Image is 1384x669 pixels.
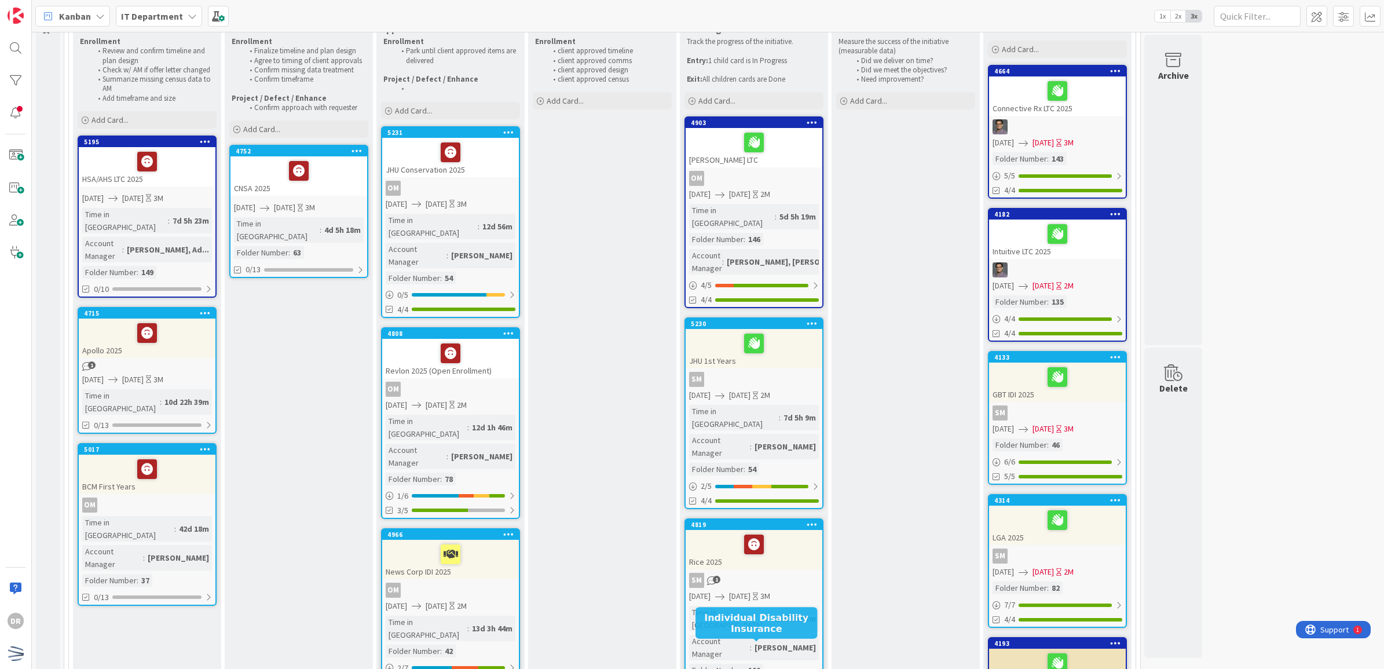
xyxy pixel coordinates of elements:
[993,152,1047,165] div: Folder Number
[440,473,442,485] span: :
[989,76,1126,116] div: Connective Rx LTC 2025
[386,415,467,440] div: Time in [GEOGRAPHIC_DATA]
[153,374,163,386] div: 3M
[8,613,24,629] div: DR
[174,522,176,535] span: :
[1064,566,1074,578] div: 2M
[547,46,670,56] li: client approved timeline
[850,96,887,106] span: Add Card...
[1004,170,1015,182] span: 5 / 5
[989,220,1126,259] div: Intuitive LTC 2025
[1004,184,1015,196] span: 4/4
[446,249,448,262] span: :
[82,374,104,386] span: [DATE]
[689,249,722,275] div: Account Manager
[397,304,408,316] span: 4/4
[729,590,750,602] span: [DATE]
[395,105,432,116] span: Add Card...
[777,210,819,223] div: 5d 5h 19m
[1004,456,1015,468] span: 6 / 6
[446,450,448,463] span: :
[232,93,327,103] strong: Project / Defect / Enhance
[993,549,1008,564] div: SM
[698,96,735,106] span: Add Card...
[547,56,670,65] li: client approved comms
[1002,44,1039,54] span: Add Card...
[243,46,367,56] li: Finalize timeline and plan design
[686,479,822,493] div: 2/5
[729,188,750,200] span: [DATE]
[760,389,770,401] div: 2M
[745,233,763,246] div: 146
[321,224,364,236] div: 4d 5h 18m
[386,214,478,239] div: Time in [GEOGRAPHIC_DATA]
[382,583,519,598] div: OM
[426,600,447,612] span: [DATE]
[1049,152,1067,165] div: 143
[689,590,711,602] span: [DATE]
[1032,280,1054,292] span: [DATE]
[382,328,519,339] div: 4808
[691,521,822,529] div: 4819
[989,352,1126,363] div: 4133
[701,480,712,492] span: 2 / 5
[1004,613,1015,626] span: 4/4
[713,576,720,583] span: 1
[243,124,280,134] span: Add Card...
[689,233,744,246] div: Folder Number
[457,600,467,612] div: 2M
[686,329,822,368] div: JHU 1st Years
[91,65,215,75] li: Check w/ AM if offer letter changed
[989,262,1126,277] div: CS
[387,330,519,338] div: 4808
[779,411,781,424] span: :
[1004,470,1015,482] span: 5/5
[1047,438,1049,451] span: :
[993,438,1047,451] div: Folder Number
[160,396,162,408] span: :
[689,573,704,588] div: SM
[686,171,822,186] div: OM
[386,181,401,196] div: OM
[689,463,744,476] div: Folder Number
[290,246,304,259] div: 63
[386,243,446,268] div: Account Manager
[686,118,822,167] div: 4903[PERSON_NAME] LTC
[701,279,712,291] span: 4 / 5
[687,56,708,65] strong: Entry:
[122,243,124,256] span: :
[701,294,712,306] span: 4/4
[724,255,856,268] div: [PERSON_NAME], [PERSON_NAME]
[94,283,109,295] span: 0/10
[686,520,822,569] div: 4819Rice 2025
[1004,327,1015,339] span: 4/4
[457,198,467,210] div: 3M
[382,127,519,138] div: 5231
[386,645,440,657] div: Folder Number
[84,138,215,146] div: 5195
[989,169,1126,183] div: 5/5
[79,137,215,147] div: 5195
[137,266,138,279] span: :
[689,188,711,200] span: [DATE]
[382,529,519,540] div: 4966
[989,352,1126,402] div: 4133GBT IDI 2025
[1047,582,1049,594] span: :
[386,382,401,397] div: OM
[382,328,519,378] div: 4808Revlon 2025 (Open Enrollment)
[993,582,1047,594] div: Folder Number
[1186,10,1202,22] span: 3x
[80,36,120,46] strong: Enrollment
[701,495,712,507] span: 4/4
[744,233,745,246] span: :
[850,65,973,75] li: Did we meet the objectives?
[234,246,288,259] div: Folder Number
[686,278,822,293] div: 4/5
[82,192,104,204] span: [DATE]
[382,181,519,196] div: OM
[989,638,1126,649] div: 4193
[382,138,519,177] div: JHU Conservation 2025
[993,295,1047,308] div: Folder Number
[994,210,1126,218] div: 4182
[82,516,174,542] div: Time in [GEOGRAPHIC_DATA]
